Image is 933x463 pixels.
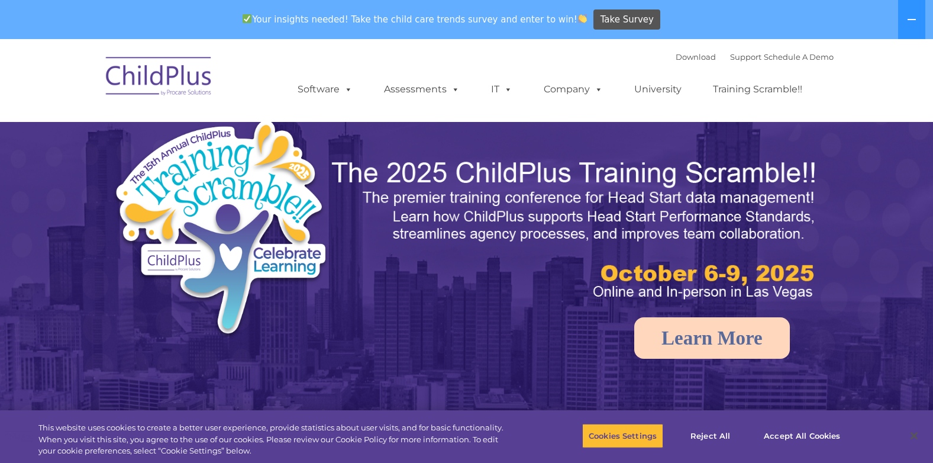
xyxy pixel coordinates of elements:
a: IT [479,78,524,101]
a: Support [730,52,761,62]
a: Learn More [634,317,790,359]
button: Cookies Settings [582,423,663,448]
img: 👏 [578,14,587,23]
button: Close [901,423,927,449]
a: University [622,78,693,101]
span: Your insights needed! Take the child care trends survey and enter to win! [238,8,592,31]
a: Assessments [372,78,472,101]
span: Phone number [164,127,215,136]
span: Take Survey [601,9,654,30]
a: Training Scramble!! [701,78,814,101]
button: Reject All [673,423,747,448]
a: Company [532,78,615,101]
span: Last name [164,78,201,87]
a: Take Survey [593,9,660,30]
img: ✅ [243,14,251,23]
div: This website uses cookies to create a better user experience, provide statistics about user visit... [38,422,513,457]
a: Software [286,78,364,101]
button: Accept All Cookies [757,423,847,448]
font: | [676,52,834,62]
img: ChildPlus by Procare Solutions [100,49,218,108]
a: Download [676,52,716,62]
a: Schedule A Demo [764,52,834,62]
